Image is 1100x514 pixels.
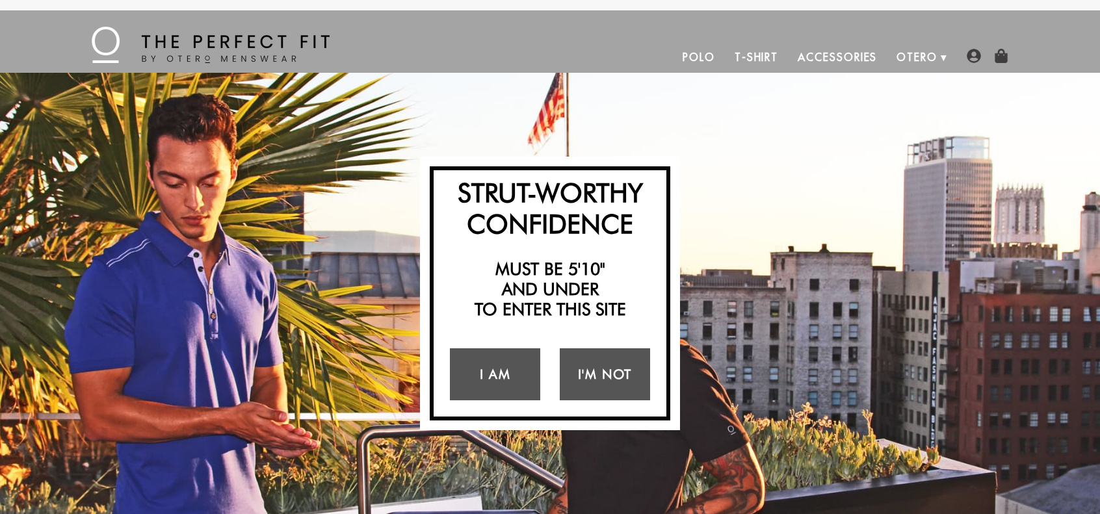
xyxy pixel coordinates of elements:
[92,27,330,63] img: The Perfect Fit - by Otero Menswear - Logo
[788,42,887,73] a: Accessories
[440,259,660,320] h2: Must be 5'10" and under to enter this site
[440,177,660,239] h2: Strut-Worthy Confidence
[994,49,1008,63] img: shopping-bag-icon.png
[673,42,725,73] a: Polo
[887,42,947,73] a: Otero
[450,348,540,400] a: I Am
[725,42,788,73] a: T-Shirt
[560,348,650,400] a: I'm Not
[967,49,981,63] img: user-account-icon.png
